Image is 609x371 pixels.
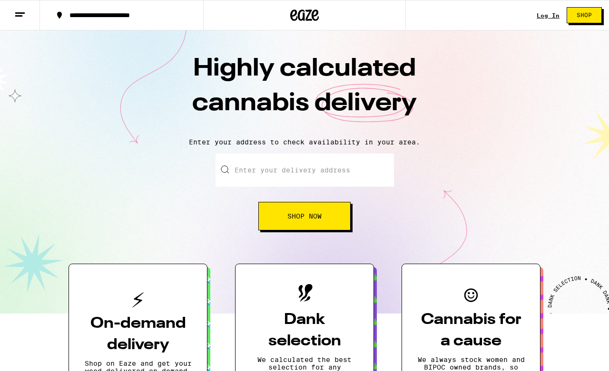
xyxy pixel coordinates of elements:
span: Shop Now [287,213,322,219]
button: Shop [567,7,602,23]
h1: Highly calculated cannabis delivery [138,52,471,131]
p: Enter your address to check availability in your area. [10,138,599,146]
h3: Dank selection [251,309,358,352]
a: Log In [537,12,560,19]
h3: On-demand delivery [84,313,192,356]
span: Shop [577,12,592,18]
h3: Cannabis for a cause [417,309,525,352]
button: Shop Now [258,202,351,230]
a: Shop [560,7,609,23]
input: Enter your delivery address [216,153,394,187]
